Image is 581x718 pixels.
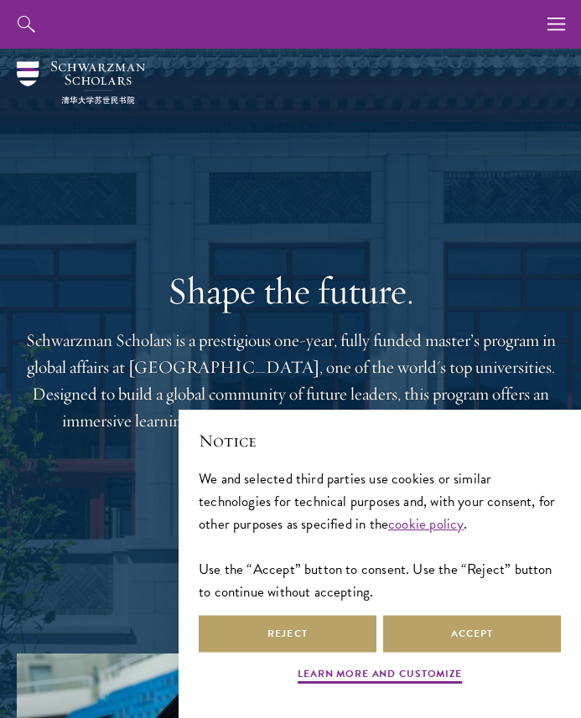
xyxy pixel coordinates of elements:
h2: Notice [199,430,561,453]
h1: Shape the future. [17,268,564,315]
div: We and selected third parties use cookies or similar technologies for technical purposes and, wit... [199,467,561,603]
a: cookie policy [388,514,464,535]
button: Learn more and customize [298,666,462,686]
img: Schwarzman Scholars [17,61,145,104]
button: Accept [383,615,561,653]
p: Schwarzman Scholars is a prestigious one-year, fully funded master’s program in global affairs at... [17,328,564,435]
button: Reject [199,615,376,653]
